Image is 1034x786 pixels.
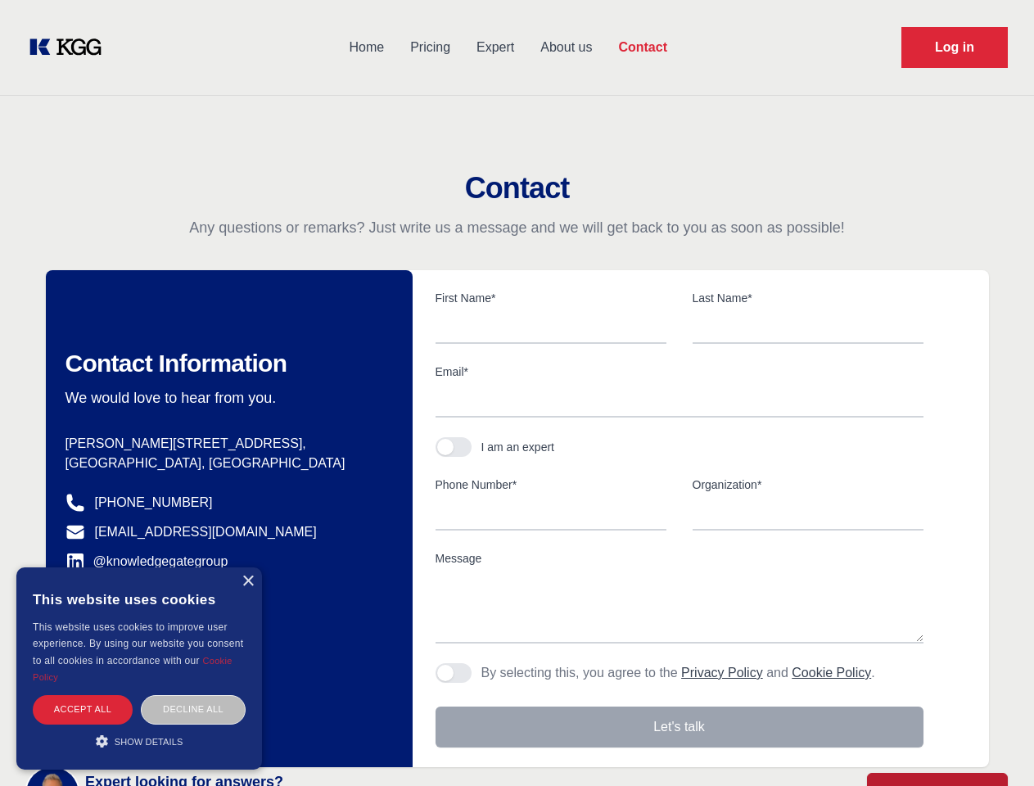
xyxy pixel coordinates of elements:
p: [PERSON_NAME][STREET_ADDRESS], [65,434,386,454]
a: Pricing [397,26,463,69]
div: I am an expert [481,439,555,455]
p: [GEOGRAPHIC_DATA], [GEOGRAPHIC_DATA] [65,454,386,473]
p: By selecting this, you agree to the and . [481,663,875,683]
h2: Contact [20,172,1014,205]
span: Show details [115,737,183,747]
a: [PHONE_NUMBER] [95,493,213,513]
a: Privacy Policy [681,666,763,680]
p: Any questions or remarks? Just write us a message and we will get back to you as soon as possible! [20,218,1014,237]
button: Let's talk [436,707,923,748]
p: We would love to hear from you. [65,388,386,408]
iframe: Chat Widget [952,707,1034,786]
div: Show details [33,733,246,749]
a: @knowledgegategroup [65,552,228,571]
label: First Name* [436,290,666,306]
a: Cookie Policy [33,656,233,682]
a: About us [527,26,605,69]
span: This website uses cookies to improve user experience. By using our website you consent to all coo... [33,621,243,666]
a: KOL Knowledge Platform: Talk to Key External Experts (KEE) [26,34,115,61]
label: Organization* [693,477,923,493]
label: Phone Number* [436,477,666,493]
a: [EMAIL_ADDRESS][DOMAIN_NAME] [95,522,317,542]
h2: Contact Information [65,349,386,378]
a: Cookie Policy [792,666,871,680]
div: Close [242,576,254,588]
label: Email* [436,364,923,380]
a: Home [336,26,397,69]
div: Accept all [33,695,133,724]
a: Expert [463,26,527,69]
a: Contact [605,26,680,69]
div: This website uses cookies [33,580,246,619]
a: Request Demo [901,27,1008,68]
label: Message [436,550,923,567]
div: Decline all [141,695,246,724]
label: Last Name* [693,290,923,306]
